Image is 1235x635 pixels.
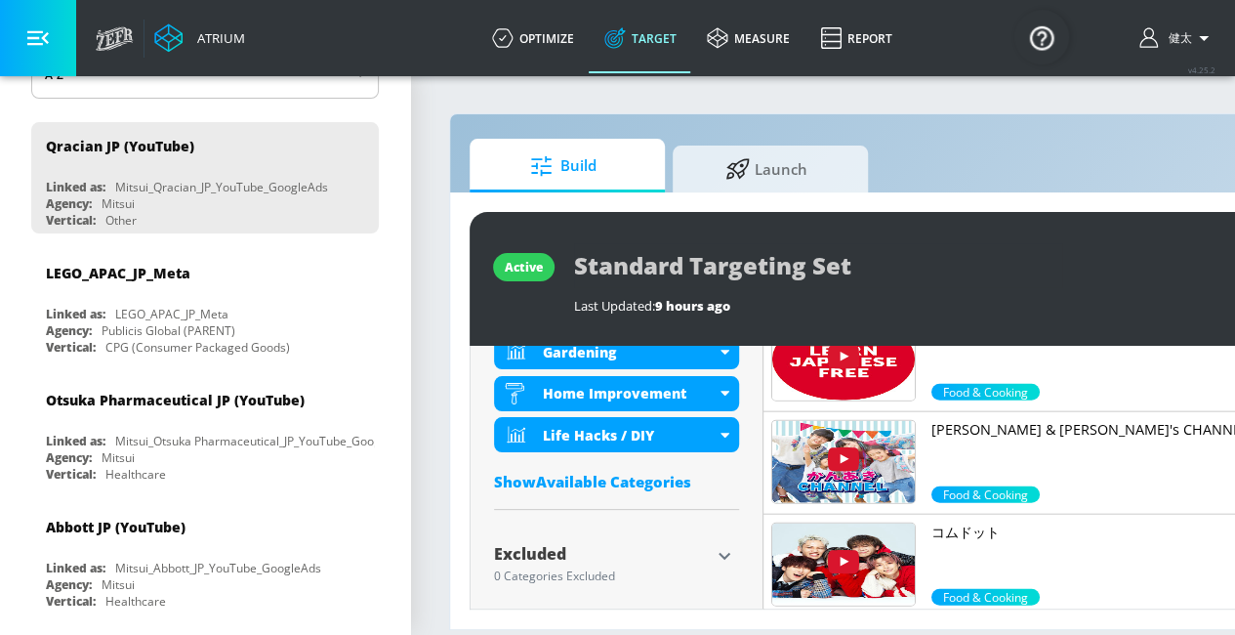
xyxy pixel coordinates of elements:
span: Build [489,143,638,190]
span: Food & Cooking [931,588,1040,605]
div: Qracian JP (YouTube)Linked as:Mitsui_Qracian_JP_YouTube_GoogleAdsAgency:MitsuiVertical:Other [31,122,379,233]
div: Linked as: [46,179,105,195]
a: Atrium [154,23,245,53]
div: 0 Categories Excluded [494,571,710,582]
button: 健太 [1139,26,1215,50]
div: 70.0% [931,588,1040,605]
div: CPG (Consumer Packaged Goods) [105,339,290,356]
div: Home Improvement [494,376,739,411]
div: 70.0% [931,383,1040,400]
div: Life Hacks / DIY [494,417,739,452]
div: Otsuka Pharmaceutical JP (YouTube)Linked as:Mitsui_Otsuka Pharmaceutical_JP_YouTube_GoogleAdsAgen... [31,376,379,487]
div: Excluded [494,546,710,562]
div: Mitsui_Qracian_JP_YouTube_GoogleAds [115,179,328,195]
a: Report [804,3,907,73]
div: Vertical: [46,339,96,356]
div: LEGO_APAC_JP_MetaLinked as:LEGO_APAC_JP_MetaAgency:Publicis Global (PARENT)Vertical:CPG (Consumer... [31,249,379,360]
div: Agency: [46,449,92,466]
div: Otsuka Pharmaceutical JP (YouTube) [46,391,305,409]
span: Food & Cooking [931,486,1040,502]
a: measure [691,3,804,73]
div: LEGO_APAC_JP_Meta [46,264,190,282]
div: Mitsui [102,576,135,593]
span: Food & Cooking [931,383,1040,400]
div: LEGO_APAC_JP_Meta [115,306,228,322]
div: Abbott JP (YouTube) [46,518,185,536]
div: Gardening [543,343,716,361]
a: Target [589,3,691,73]
div: Atrium [189,29,245,47]
div: Mitsui [102,195,135,212]
img: UURxPrFmRHsXGWfAyE6oqrPQ [772,523,915,605]
div: Other [105,212,137,229]
span: v 4.25.2 [1188,64,1215,75]
div: ShowAvailable Categories [494,472,739,491]
div: Home Improvement [543,384,716,402]
img: UU0ox9NuTHYeRys63yZpBFuA [772,317,915,400]
div: Publicis Global (PARENT) [102,322,235,339]
div: Vertical: [46,466,96,483]
div: Agency: [46,576,92,593]
span: login as: kenta.kurishima@mbk-digital.co.jp [1161,30,1192,47]
div: Linked as: [46,433,105,449]
img: UUNHqosTdwFPSK5OQsjFoS5g [772,420,915,502]
div: Agency: [46,195,92,212]
div: Healthcare [105,466,166,483]
div: 70.0% [931,486,1040,502]
div: Mitsui_Otsuka Pharmaceutical_JP_YouTube_GoogleAds [115,433,411,449]
div: Agency: [46,322,92,339]
div: Vertical: [46,593,96,610]
div: Qracian JP (YouTube) [46,137,194,155]
div: Mitsui [102,449,135,466]
span: 9 hours ago [655,297,730,315]
a: optimize [476,3,589,73]
div: Vertical: [46,212,96,229]
div: Abbott JP (YouTube)Linked as:Mitsui_Abbott_JP_YouTube_GoogleAdsAgency:MitsuiVertical:Healthcare [31,503,379,614]
div: Gardening [494,334,739,369]
div: Mitsui_Abbott_JP_YouTube_GoogleAds [115,560,321,576]
div: Healthcare [105,593,166,610]
button: Open Resource Center [1014,10,1069,64]
span: Launch [692,146,841,192]
div: Linked as: [46,560,105,576]
div: Life Hacks / DIY [543,426,716,444]
div: active [505,259,543,275]
div: Linked as: [46,306,105,322]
